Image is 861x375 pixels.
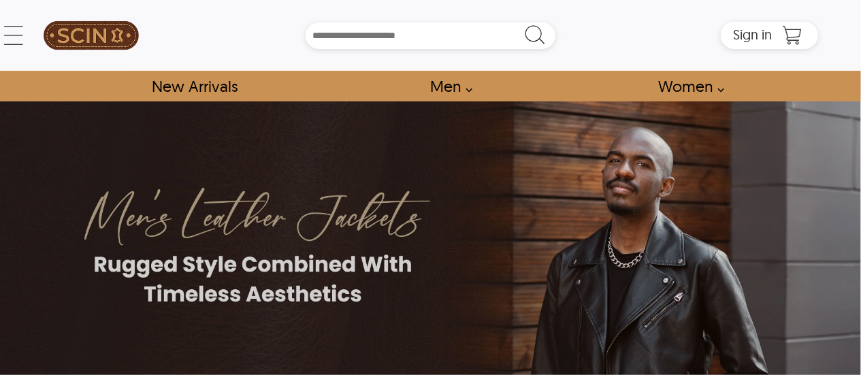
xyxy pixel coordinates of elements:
[779,25,806,46] a: Shopping Cart
[415,71,481,101] a: shop men's leather jackets
[44,7,139,64] img: SCIN
[733,26,772,43] span: Sign in
[136,71,253,101] a: Shop New Arrivals
[643,71,732,101] a: Shop Women Leather Jackets
[43,7,140,64] a: SCIN
[733,31,772,42] a: Sign in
